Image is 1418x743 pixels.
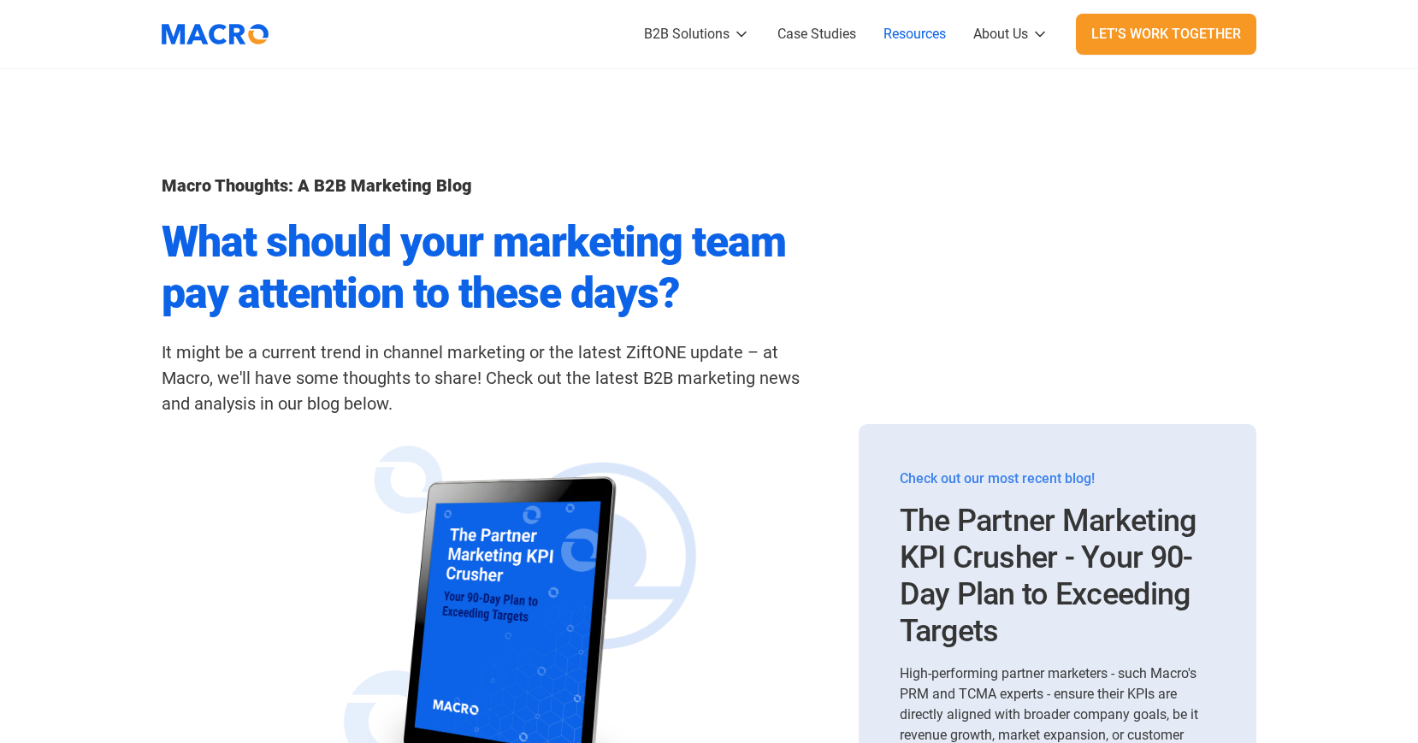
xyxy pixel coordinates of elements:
div: About Us [973,24,1028,44]
a: Let's Work Together [1076,14,1256,55]
h3: The Partner Marketing KPI Crusher - Your 90-Day Plan to Exceeding Targets [900,503,1215,651]
div: Check out our most recent blog! [900,469,1215,489]
div: It might be a current trend in channel marketing or the latest ZiftONE update – at Macro, we'll h... [162,339,818,416]
div: Let's Work Together [1091,24,1241,44]
div: B2B Solutions [644,24,730,44]
h2: What should your marketing team pay attention to these days? [162,216,818,319]
a: home [162,13,281,56]
a: Check out our most recent blog!The Partner Marketing KPI Crusher - Your 90-Day Plan to Exceeding ... [900,451,1215,651]
h1: Macro Thoughts: A B2B Marketing Blog [162,175,818,196]
img: Macromator Logo [153,13,277,56]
